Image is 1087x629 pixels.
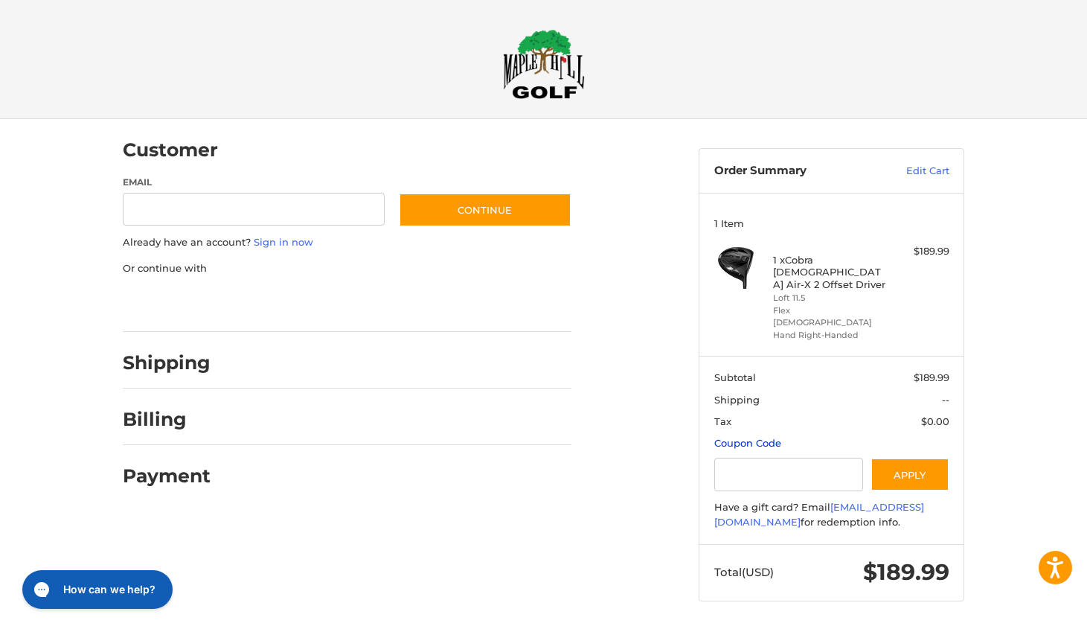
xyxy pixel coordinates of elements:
span: $189.99 [863,558,949,586]
iframe: PayPal-paypal [118,290,230,317]
button: Apply [870,458,949,491]
iframe: PayPal-venmo [371,290,482,317]
a: Edit Cart [874,164,949,179]
iframe: PayPal-paylater [244,290,356,317]
h4: 1 x Cobra [DEMOGRAPHIC_DATA] Air-X 2 Offset Driver [773,254,887,290]
button: Continue [399,193,571,227]
span: Total (USD) [714,565,774,579]
div: $189.99 [891,244,949,259]
p: Already have an account? [123,235,571,250]
span: $0.00 [921,415,949,427]
h2: Shipping [123,351,211,374]
a: [EMAIL_ADDRESS][DOMAIN_NAME] [714,501,924,528]
a: Coupon Code [714,437,781,449]
h2: Payment [123,464,211,488]
li: Loft 11.5 [773,292,887,304]
div: Have a gift card? Email for redemption info. [714,500,949,529]
span: -- [942,394,949,406]
span: Tax [714,415,731,427]
p: Or continue with [123,261,571,276]
a: Sign in now [254,236,313,248]
h3: 1 Item [714,217,949,229]
span: $189.99 [914,371,949,383]
h2: Billing [123,408,210,431]
input: Gift Certificate or Coupon Code [714,458,864,491]
span: Shipping [714,394,760,406]
img: Maple Hill Golf [503,29,585,99]
iframe: Gorgias live chat messenger [15,565,177,614]
h2: Customer [123,138,218,162]
span: Subtotal [714,371,756,383]
li: Hand Right-Handed [773,329,887,342]
label: Email [123,176,385,189]
h3: Order Summary [714,164,874,179]
li: Flex [DEMOGRAPHIC_DATA] [773,304,887,329]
